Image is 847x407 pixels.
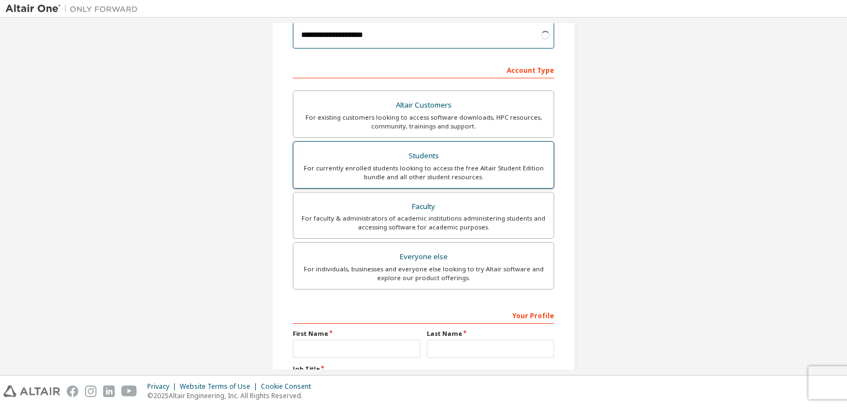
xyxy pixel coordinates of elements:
label: Last Name [427,329,554,338]
div: Faculty [300,199,547,215]
div: For individuals, businesses and everyone else looking to try Altair software and explore our prod... [300,265,547,282]
div: Privacy [147,382,180,391]
div: Students [300,148,547,164]
div: For faculty & administrators of academic institutions administering students and accessing softwa... [300,214,547,232]
img: altair_logo.svg [3,385,60,397]
div: Everyone else [300,249,547,265]
div: Your Profile [293,306,554,324]
div: Website Terms of Use [180,382,261,391]
div: Altair Customers [300,98,547,113]
label: First Name [293,329,420,338]
img: linkedin.svg [103,385,115,397]
div: For existing customers looking to access software downloads, HPC resources, community, trainings ... [300,113,547,131]
label: Job Title [293,365,554,373]
img: facebook.svg [67,385,78,397]
div: Cookie Consent [261,382,318,391]
img: Altair One [6,3,143,14]
img: youtube.svg [121,385,137,397]
div: For currently enrolled students looking to access the free Altair Student Edition bundle and all ... [300,164,547,181]
div: Account Type [293,61,554,78]
p: © 2025 Altair Engineering, Inc. All Rights Reserved. [147,391,318,400]
img: instagram.svg [85,385,97,397]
